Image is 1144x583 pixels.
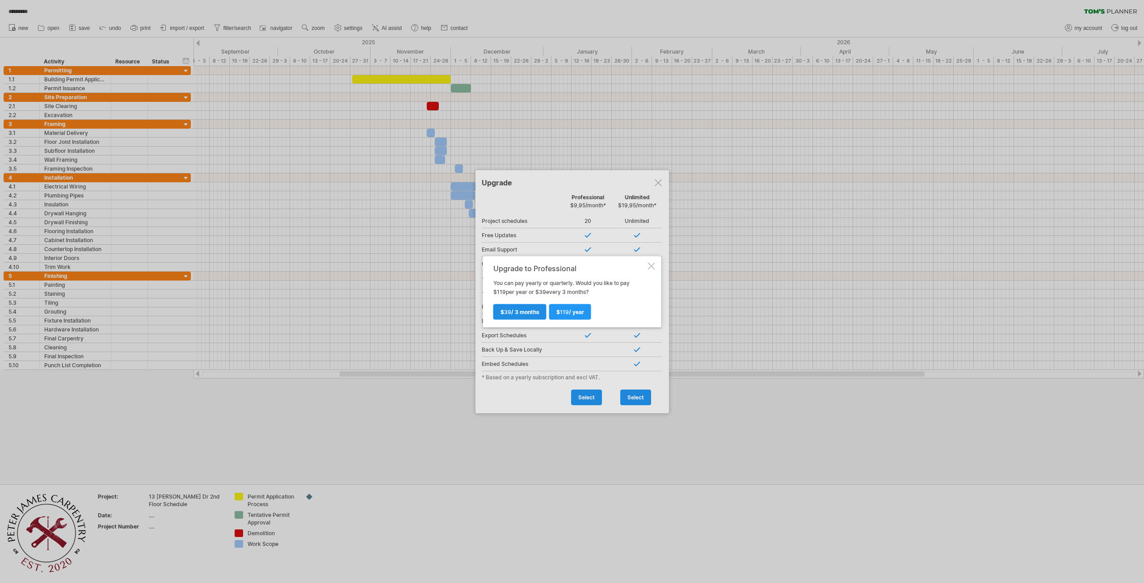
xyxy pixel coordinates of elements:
[556,308,584,315] span: $ / year
[549,304,591,319] a: $119/ year
[504,308,511,315] span: 39
[493,264,646,272] div: Upgrade to Professional
[497,288,506,295] span: 119
[493,264,646,319] div: You can pay yearly or quarterly. Would you like to pay $ per year or $ every 3 months?
[500,308,539,315] span: $ / 3 months
[560,308,569,315] span: 119
[493,304,547,319] a: $39/ 3 months
[539,288,546,295] span: 39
